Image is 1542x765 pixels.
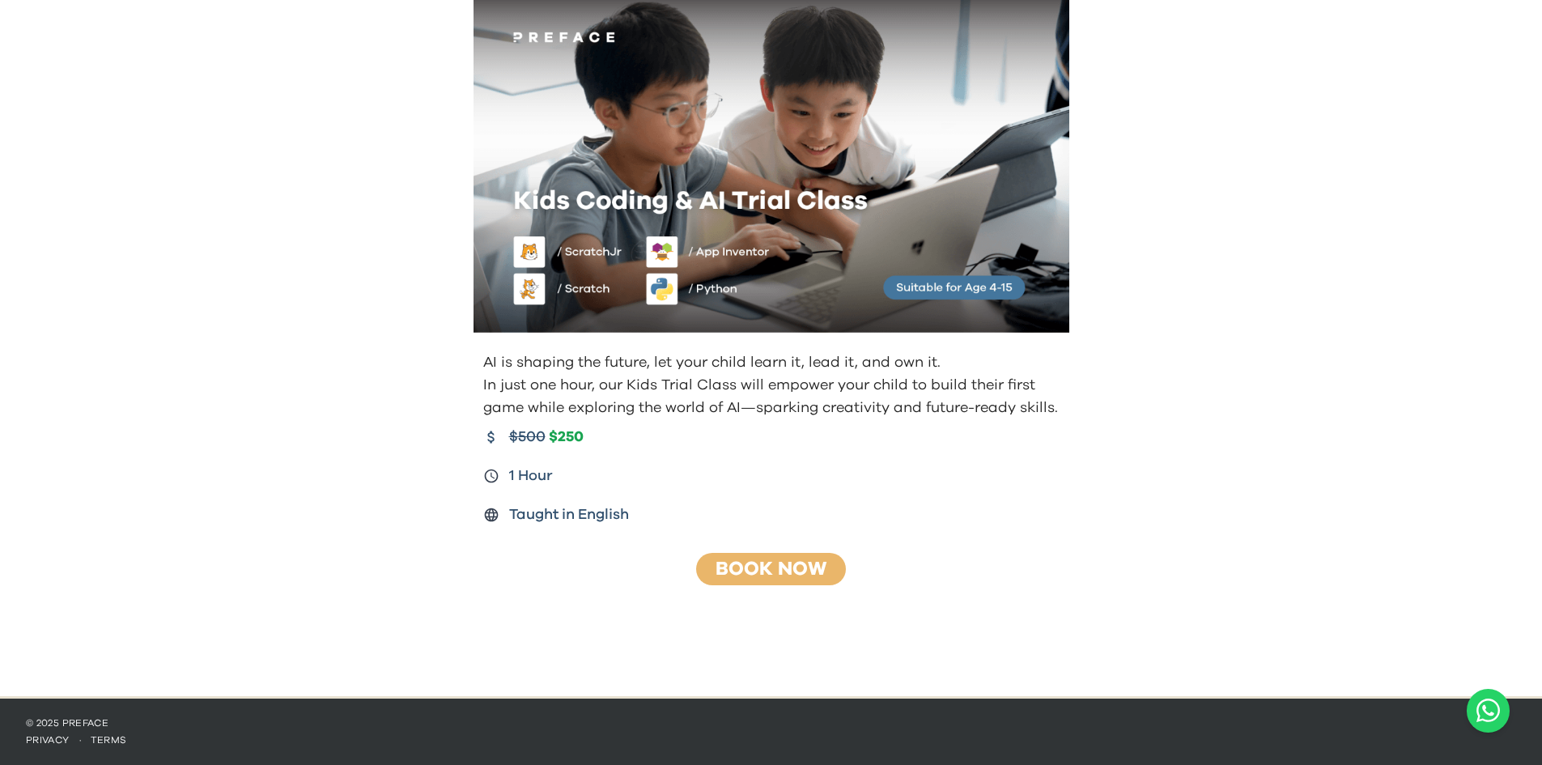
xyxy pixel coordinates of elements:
[70,735,91,745] span: ·
[26,735,70,745] a: privacy
[691,552,851,586] button: Book Now
[483,374,1063,419] p: In just one hour, our Kids Trial Class will empower your child to build their first game while ex...
[1467,689,1510,733] a: Chat with us on WhatsApp
[1467,689,1510,733] button: Open WhatsApp chat
[549,428,584,447] span: $250
[26,716,1516,729] p: © 2025 Preface
[509,426,546,448] span: $500
[91,735,127,745] a: terms
[483,351,1063,374] p: AI is shaping the future, let your child learn it, lead it, and own it.
[509,504,629,526] span: Taught in English
[509,465,553,487] span: 1 Hour
[716,559,826,579] a: Book Now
